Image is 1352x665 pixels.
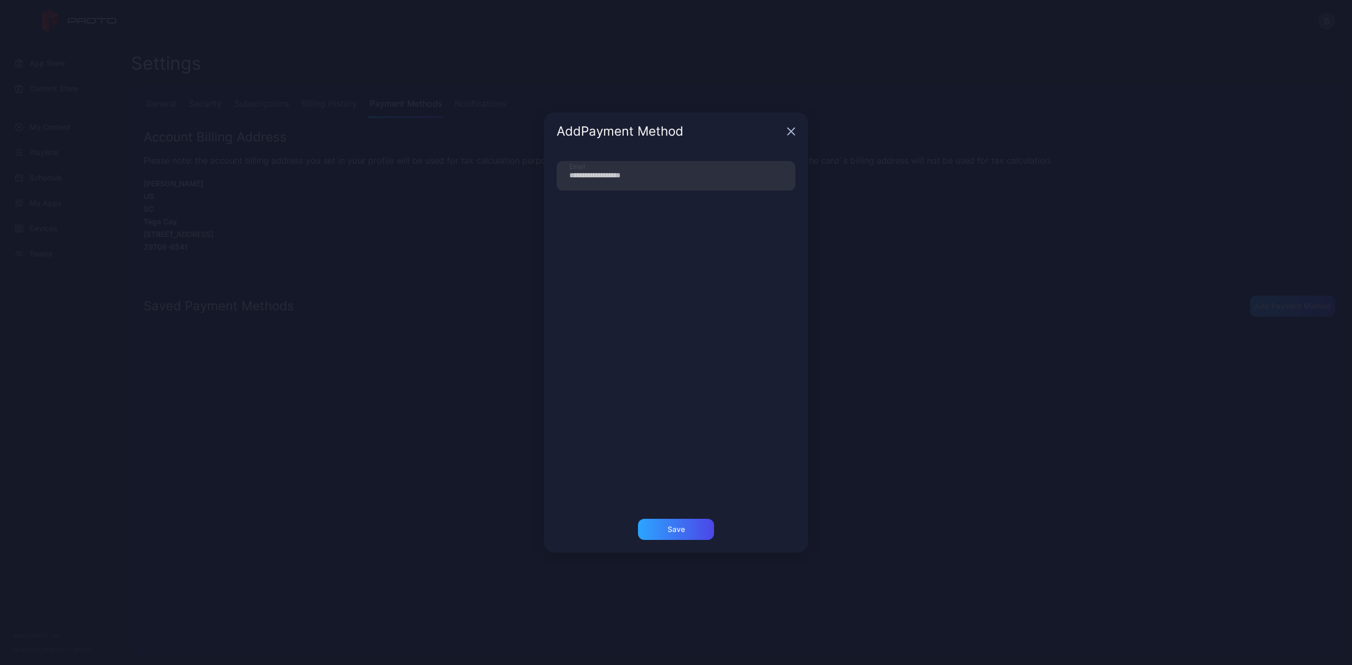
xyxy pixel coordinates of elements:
input: Email [557,161,795,191]
button: Save [638,519,714,540]
div: Save [668,525,685,534]
iframe: Secure address input frame [555,393,797,508]
iframe: Secure payment input frame [555,199,797,395]
div: Add Payment Method [557,125,783,138]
